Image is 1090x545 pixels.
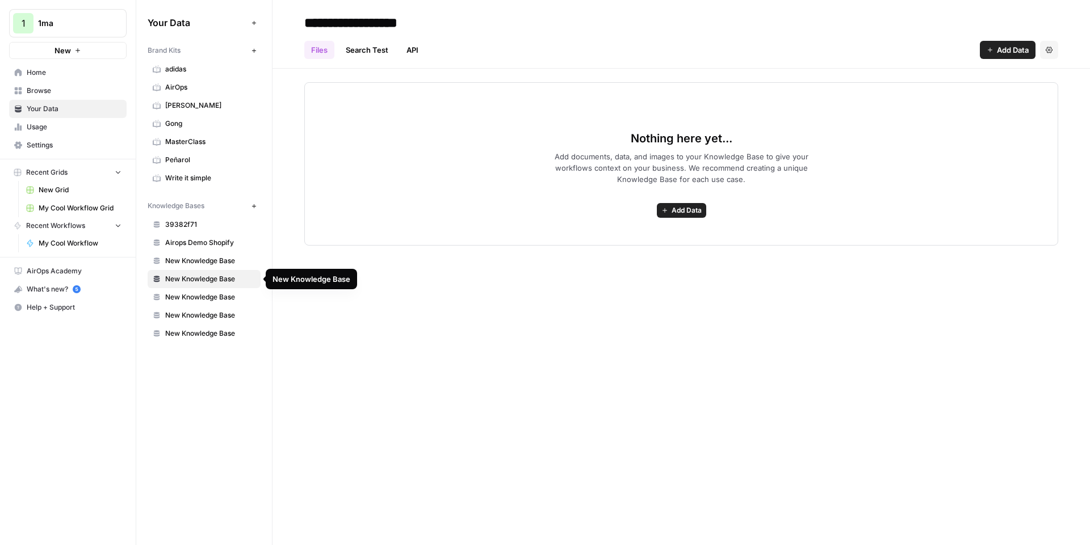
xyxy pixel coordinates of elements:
[27,140,121,150] span: Settings
[148,306,261,324] a: New Knowledge Base
[148,201,204,211] span: Knowledge Bases
[27,302,121,312] span: Help + Support
[9,82,127,100] a: Browse
[148,252,261,270] a: New Knowledge Base
[165,238,255,248] span: Airops Demo Shopify
[27,266,121,276] span: AirOps Academy
[27,104,121,114] span: Your Data
[148,324,261,343] a: New Knowledge Base
[38,18,107,29] span: 1ma
[165,155,255,165] span: Peñarol
[631,130,732,146] span: Nothing here yet...
[657,203,706,218] button: Add Data
[165,256,255,266] span: New Knowledge Base
[165,64,255,74] span: adidas
[148,151,261,169] a: Peñarol
[26,167,68,178] span: Recent Grids
[165,119,255,129] span: Gong
[672,205,702,216] span: Add Data
[21,199,127,217] a: My Cool Workflow Grid
[339,41,395,59] a: Search Test
[165,310,255,320] span: New Knowledge Base
[165,100,255,111] span: [PERSON_NAME]
[148,96,261,115] a: [PERSON_NAME]
[148,234,261,252] a: Airops Demo Shopify
[21,234,127,252] a: My Cool Workflow
[997,44,1029,56] span: Add Data
[9,64,127,82] a: Home
[9,42,127,59] button: New
[148,78,261,96] a: AirOps
[27,86,121,96] span: Browse
[27,122,121,132] span: Usage
[165,137,255,147] span: MasterClass
[27,67,121,78] span: Home
[54,45,71,56] span: New
[148,60,261,78] a: adidas
[165,82,255,92] span: AirOps
[165,274,255,284] span: New Knowledge Base
[39,203,121,213] span: My Cool Workflow Grid
[9,217,127,234] button: Recent Workflows
[165,292,255,302] span: New Knowledge Base
[165,219,255,230] span: 39382f71
[536,151,827,185] span: Add documents, data, and images to your Knowledge Base to give your workflows context on your bus...
[10,281,126,298] div: What's new?
[9,298,127,316] button: Help + Support
[148,45,181,56] span: Brand Kits
[21,181,127,199] a: New Grid
[304,41,334,59] a: Files
[148,133,261,151] a: MasterClass
[9,9,127,37] button: Workspace: 1ma
[9,118,127,136] a: Usage
[148,216,261,234] a: 39382f71
[9,262,127,280] a: AirOps Academy
[148,16,247,29] span: Your Data
[400,41,425,59] a: API
[148,270,261,288] a: New Knowledge Base
[26,221,85,231] span: Recent Workflows
[75,286,78,292] text: 5
[9,164,127,181] button: Recent Grids
[39,238,121,248] span: My Cool Workflow
[980,41,1035,59] button: Add Data
[148,288,261,306] a: New Knowledge Base
[39,185,121,195] span: New Grid
[73,285,81,293] a: 5
[165,173,255,183] span: Write it simple
[148,169,261,187] a: Write it simple
[9,136,127,154] a: Settings
[148,115,261,133] a: Gong
[9,280,127,298] button: What's new? 5
[22,16,26,30] span: 1
[165,328,255,339] span: New Knowledge Base
[9,100,127,118] a: Your Data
